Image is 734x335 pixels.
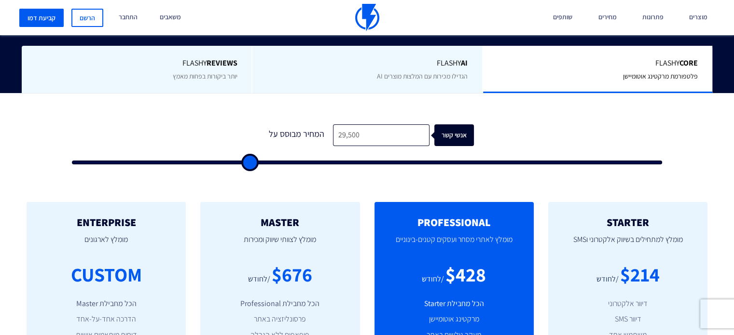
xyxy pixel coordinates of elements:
p: מומלץ לארגונים [41,228,171,261]
h2: PROFESSIONAL [389,216,519,228]
p: מומלץ למתחילים בשיווק אלקטרוני וSMS [563,228,693,261]
p: מומלץ לצוותי שיווק ומכירות [215,228,345,261]
div: $428 [445,261,486,288]
b: AI [461,58,468,68]
div: אנשי קשר [447,124,486,146]
li: פרסונליזציה באתר [215,314,345,325]
div: /לחודש [422,274,444,285]
li: דיוור SMS [563,314,693,325]
li: הכל מחבילת Master [41,298,171,309]
div: $214 [620,261,659,288]
li: דיוור אלקטרוני [563,298,693,309]
a: הרשם [71,9,103,27]
div: /לחודש [596,274,618,285]
div: CUSTOM [71,261,142,288]
div: $676 [272,261,312,288]
span: Flashy [267,58,467,69]
span: Flashy [498,58,698,69]
li: הכל מחבילת Professional [215,298,345,309]
li: הכל מחבילת Starter [389,298,519,309]
div: המחיר מבוסס על [261,124,333,146]
span: פלטפורמת מרקטינג אוטומיישן [623,72,698,80]
h2: ENTERPRISE [41,216,171,228]
span: Flashy [36,58,237,69]
h2: STARTER [563,216,693,228]
h2: MASTER [215,216,345,228]
span: הגדילו מכירות עם המלצות מוצרים AI [377,72,468,80]
a: קביעת דמו [19,9,64,27]
p: מומלץ לאתרי מסחר ועסקים קטנים-בינוניים [389,228,519,261]
div: /לחודש [248,274,270,285]
li: מרקטינג אוטומיישן [389,314,519,325]
span: יותר ביקורות בפחות מאמץ [172,72,237,80]
b: Core [679,58,698,68]
b: REVIEWS [206,58,237,68]
li: הדרכה אחד-על-אחד [41,314,171,325]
